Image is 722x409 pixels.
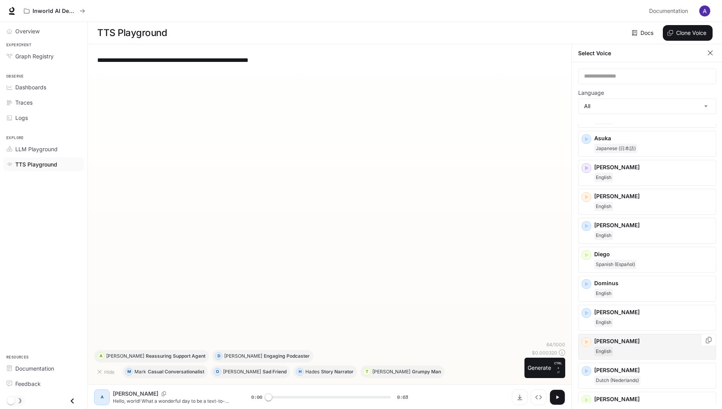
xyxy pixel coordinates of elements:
button: Copy Voice ID [705,337,713,343]
span: LLM Playground [15,145,58,153]
p: 64 / 1000 [546,341,565,348]
button: User avatar [697,3,713,19]
span: 0:00 [251,393,262,401]
p: [PERSON_NAME] [224,354,262,358]
button: Hide [94,366,119,378]
p: [PERSON_NAME] [594,366,713,374]
h1: TTS Playground [97,25,167,41]
span: English [594,289,613,298]
p: [PERSON_NAME] [594,192,713,200]
span: English [594,173,613,182]
button: MMarkCasual Conversationalist [122,366,208,378]
p: Dominus [594,279,713,287]
a: Overview [3,24,84,38]
div: O [214,366,221,378]
button: GenerateCTRL +⏎ [524,358,565,378]
div: M [125,366,132,378]
span: Overview [15,27,40,35]
p: Diego [594,250,713,258]
button: Close drawer [63,393,81,409]
a: Dashboards [3,80,84,94]
span: Dashboards [15,83,46,91]
p: [PERSON_NAME] [106,354,144,358]
div: T [363,366,370,378]
span: Logs [15,114,28,122]
span: Japanese (日本語) [594,144,637,153]
p: Language [578,90,604,96]
p: Inworld AI Demos [33,8,76,14]
div: H [296,366,303,378]
span: Documentation [649,6,688,16]
p: Sad Friend [263,369,287,374]
a: Graph Registry [3,49,84,63]
a: Feedback [3,377,84,391]
a: Documentation [646,3,694,19]
p: Mark [134,369,146,374]
span: Documentation [15,364,54,373]
span: 0:03 [397,393,408,401]
p: Asuka [594,134,713,142]
button: T[PERSON_NAME]Grumpy Man [360,366,444,378]
div: A [97,350,104,362]
span: English [594,202,613,211]
img: User avatar [699,5,710,16]
p: CTRL + [554,361,562,370]
button: All workspaces [20,3,89,19]
p: [PERSON_NAME] [594,395,713,403]
div: A [96,391,108,404]
p: Reassuring Support Agent [146,354,205,358]
p: [PERSON_NAME] [594,221,713,229]
button: Inspect [531,389,546,405]
p: Story Narrator [321,369,354,374]
button: HHadesStory Narrator [293,366,357,378]
p: $ 0.000320 [532,349,557,356]
p: ⏎ [554,361,562,375]
button: Clone Voice [663,25,713,41]
p: Grumpy Man [412,369,441,374]
p: Hades [305,369,319,374]
p: [PERSON_NAME] [113,390,158,398]
span: English [594,318,613,327]
p: [PERSON_NAME] [594,337,713,345]
p: [PERSON_NAME] [223,369,261,374]
p: Hello, world! What a wonderful day to be a text-to-speech model! [113,398,232,404]
p: Engaging Podcaster [264,354,310,358]
span: English [594,347,613,356]
p: [PERSON_NAME] [594,308,713,316]
span: Spanish (Español) [594,260,637,269]
span: English [594,231,613,240]
button: Download audio [512,389,528,405]
span: Traces [15,98,33,107]
a: TTS Playground [3,157,84,171]
a: LLM Playground [3,142,84,156]
a: Traces [3,96,84,109]
span: Graph Registry [15,52,54,60]
p: [PERSON_NAME] [594,163,713,171]
p: Casual Conversationalist [148,369,204,374]
div: All [579,99,716,114]
span: Dutch (Nederlands) [594,376,640,385]
div: D [215,350,222,362]
button: D[PERSON_NAME]Engaging Podcaster [212,350,313,362]
button: O[PERSON_NAME]Sad Friend [211,366,290,378]
a: Documentation [3,362,84,375]
span: Dark mode toggle [7,396,15,405]
a: Docs [630,25,657,41]
span: Feedback [15,380,41,388]
p: [PERSON_NAME] [372,369,410,374]
button: Copy Voice ID [158,391,169,396]
button: A[PERSON_NAME]Reassuring Support Agent [94,350,209,362]
a: Logs [3,111,84,125]
span: TTS Playground [15,160,57,168]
